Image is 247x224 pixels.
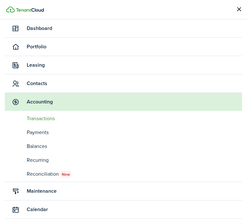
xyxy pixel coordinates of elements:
span: New [62,171,70,177]
span: Accounting [27,98,242,106]
span: Portfolio [27,43,242,51]
span: Contacts [27,80,242,87]
img: TenantCloud [6,6,15,13]
span: Payments [27,129,242,136]
a: Payments [5,126,242,139]
span: Maintenance [27,187,242,195]
span: Balances [27,142,242,150]
span: Dashboard [27,24,242,32]
span: Transactions [27,115,242,122]
a: Dashboard [5,19,242,37]
span: Calendar [27,206,242,213]
span: Reconciliation [27,170,242,178]
span: Recurring [27,156,242,164]
a: ReconciliationNew [5,168,242,180]
button: Close sidebar [232,2,247,17]
a: Recurring [5,154,242,166]
img: TenantCloud [16,8,44,12]
a: Transactions [5,112,242,125]
a: Balances [5,140,242,152]
span: Leasing [27,61,242,69]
